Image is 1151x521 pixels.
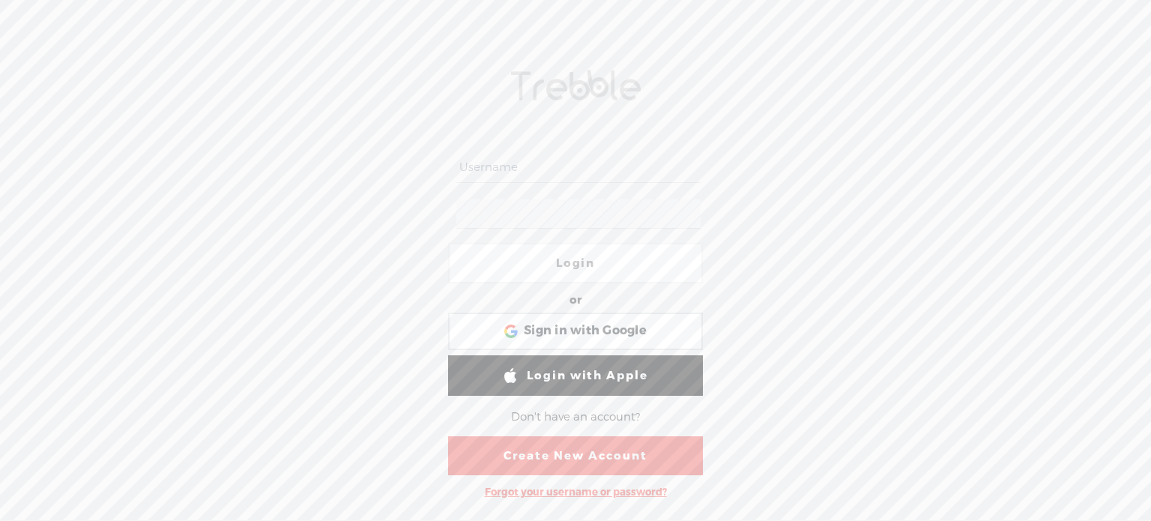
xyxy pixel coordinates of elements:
div: Forgot your username or password? [477,478,674,506]
a: Login with Apple [448,355,703,396]
div: Sign in with Google [448,313,703,350]
div: Don't have an account? [511,402,640,433]
a: Create New Account [448,436,703,475]
input: Username [456,153,700,182]
span: Sign in with Google [524,323,647,339]
div: or [570,289,581,313]
a: Login [448,243,703,283]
